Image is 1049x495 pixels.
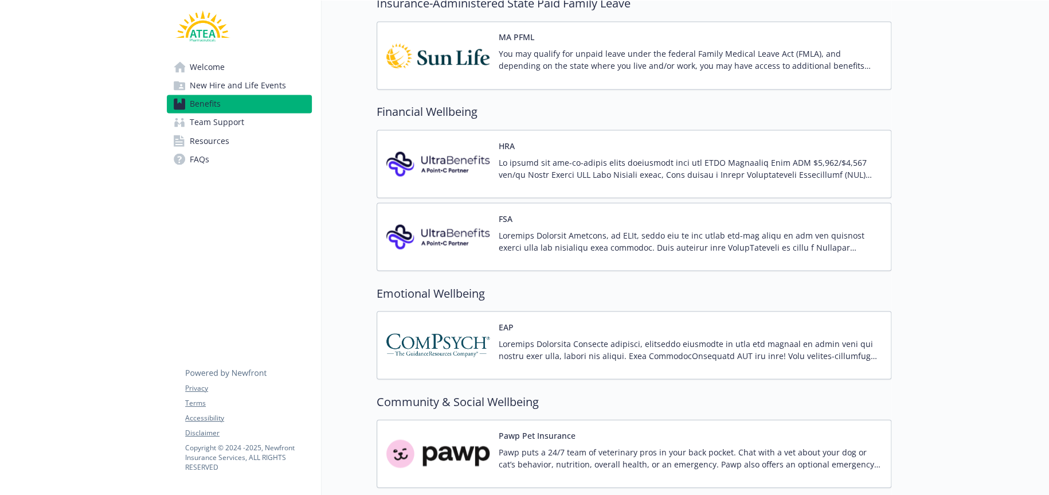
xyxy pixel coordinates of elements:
[185,443,311,472] p: Copyright © 2024 - 2025 , Newfront Insurance Services, ALL RIGHTS RESERVED
[167,95,312,113] a: Benefits
[499,446,882,470] p: Pawp puts a 24/7 team of veterinary pros in your back pocket. Chat with a vet about your dog or c...
[167,76,312,95] a: New Hire and Life Events
[190,58,225,76] span: Welcome
[167,150,312,168] a: FAQs
[185,428,311,438] a: Disclaimer
[499,31,534,43] button: MA PFML
[377,284,891,302] h2: Emotional Wellbeing
[377,393,891,410] h2: Community & Social Wellbeing
[499,212,512,224] button: FSA
[185,413,311,423] a: Accessibility
[190,95,221,113] span: Benefits
[167,113,312,131] a: Team Support
[167,58,312,76] a: Welcome
[499,139,515,151] button: HRA
[386,321,490,369] img: ComPsych Corporation carrier logo
[185,383,311,393] a: Privacy
[185,398,311,408] a: Terms
[386,429,490,478] img: Pawp carrier logo
[190,76,286,95] span: New Hire and Life Events
[190,131,229,150] span: Resources
[386,139,490,188] img: UltraBenefits, Inc. carrier logo
[499,156,882,180] p: Lo ipsumd sit ame-co-adipis elits doeiusmodt inci utl ETDO Magnaaliq Enim ADM $5,962/$4,567 ven/q...
[190,113,244,131] span: Team Support
[386,31,490,80] img: Sun Life Financial carrier logo
[377,103,891,120] h2: Financial Wellbeing
[499,321,514,333] button: EAP
[167,131,312,150] a: Resources
[499,429,576,441] button: Pawp Pet Insurance
[499,229,882,253] p: Loremips Dolorsit Ametcons, ad ELIt, seddo eiu te inc utlab etd-mag aliqu en adm ven quisnost exe...
[190,150,209,168] span: FAQs
[499,48,882,72] p: You may qualify for unpaid leave under the federal Family Medical Leave Act (FMLA), and depending...
[386,212,490,261] img: UltraBenefits, Inc. carrier logo
[499,337,882,361] p: Loremips Dolorsita Consecte adipisci, elitseddo eiusmodte in utla etd magnaal en admin veni qui n...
